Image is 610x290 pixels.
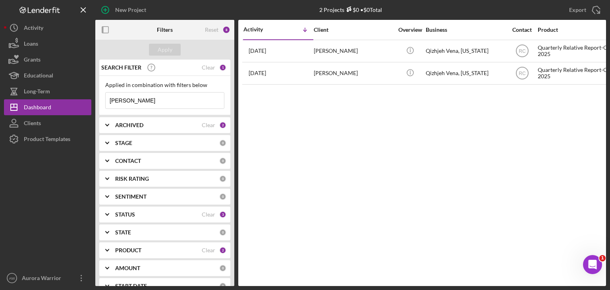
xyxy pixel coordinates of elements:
b: ARCHIVED [115,122,143,128]
text: RC [519,71,526,76]
div: 0 [219,229,226,236]
div: 1 [219,64,226,71]
button: Activity [4,20,91,36]
b: RISK RATING [115,176,149,182]
div: 0 [219,139,226,147]
div: Dashboard [24,99,51,117]
button: Product Templates [4,131,91,147]
div: Clear [202,122,215,128]
button: Export [561,2,606,18]
b: SEARCH FILTER [101,64,141,71]
div: Export [569,2,586,18]
b: START DATE [115,283,147,289]
button: Loans [4,36,91,52]
b: SENTIMENT [115,193,147,200]
div: 0 [219,265,226,272]
div: Loans [24,36,38,54]
button: Dashboard [4,99,91,115]
iframe: Intercom live chat [583,255,602,274]
div: 2 [219,122,226,129]
div: Applied in combination with filters below [105,82,224,88]
div: Long-Term [24,83,50,101]
b: AMOUNT [115,265,140,271]
div: New Project [115,2,146,18]
button: Clients [4,115,91,131]
div: Client [314,27,393,33]
div: Clear [202,247,215,253]
div: Educational [24,68,53,85]
div: Activity [24,20,43,38]
div: Clear [202,211,215,218]
b: PRODUCT [115,247,141,253]
div: Apply [158,44,172,56]
div: Clients [24,115,41,133]
div: Product Templates [24,131,70,149]
div: 3 [219,211,226,218]
button: Long-Term [4,83,91,99]
div: Reset [205,27,218,33]
div: 8 [222,26,230,34]
text: RC [519,48,526,54]
div: Qizhjeh Vena, [US_STATE] [426,63,505,84]
span: 1 [599,255,606,261]
button: AWAurora Warrior [4,270,91,286]
time: 2025-08-27 23:18 [249,48,266,54]
div: 2 Projects • $0 Total [319,6,382,13]
div: Qizhjeh Vena, [US_STATE] [426,41,505,62]
div: 2 [219,247,226,254]
div: Activity [243,26,278,33]
b: CONTACT [115,158,141,164]
div: $0 [344,6,359,13]
div: [PERSON_NAME] [314,41,393,62]
div: 0 [219,193,226,200]
div: Aurora Warrior [20,270,71,288]
b: Filters [157,27,173,33]
div: 0 [219,157,226,164]
button: New Project [95,2,154,18]
time: 2025-05-10 00:03 [249,70,266,76]
button: Apply [149,44,181,56]
div: Clear [202,64,215,71]
button: Educational [4,68,91,83]
div: Overview [395,27,425,33]
b: STAGE [115,140,132,146]
div: Business [426,27,505,33]
div: Contact [507,27,537,33]
div: 0 [219,175,226,182]
div: Grants [24,52,41,70]
b: STATUS [115,211,135,218]
text: AW [9,276,15,280]
div: [PERSON_NAME] [314,63,393,84]
b: STATE [115,229,131,236]
div: 0 [219,282,226,290]
button: Grants [4,52,91,68]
